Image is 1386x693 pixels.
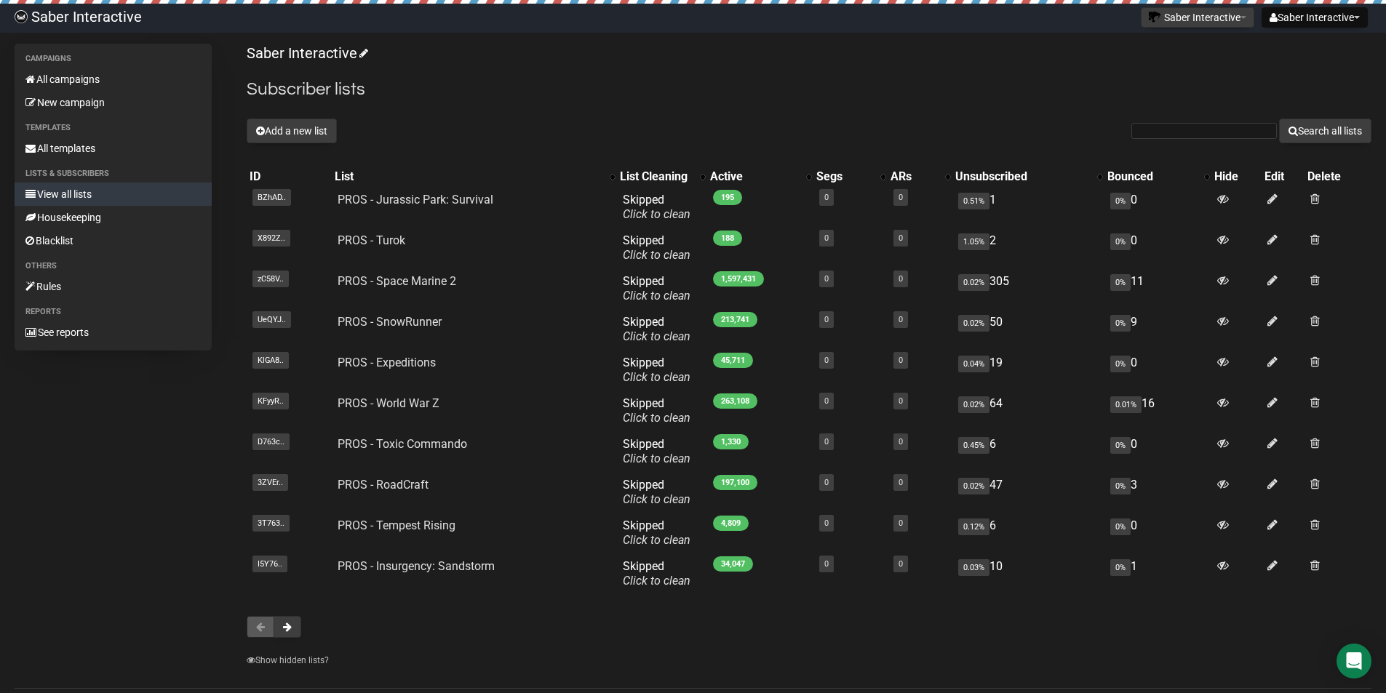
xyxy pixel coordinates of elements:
[252,189,291,206] span: BZhAD..
[899,559,903,569] a: 0
[952,228,1104,268] td: 2
[252,433,290,450] span: D763c..
[247,44,366,62] a: Saber Interactive
[623,411,690,425] a: Click to clean
[15,257,212,275] li: Others
[1262,7,1368,28] button: Saber Interactive
[824,233,829,243] a: 0
[713,190,742,205] span: 195
[952,167,1104,187] th: Unsubscribed: No sort applied, activate to apply an ascending sort
[824,274,829,284] a: 0
[15,137,212,160] a: All templates
[813,167,888,187] th: Segs: No sort applied, activate to apply an ascending sort
[1104,268,1211,309] td: 11
[958,233,989,250] span: 1.05%
[1110,233,1131,250] span: 0%
[958,396,989,413] span: 0.02%
[899,396,903,406] a: 0
[899,356,903,365] a: 0
[952,431,1104,472] td: 6
[1110,437,1131,454] span: 0%
[338,193,493,207] a: PROS - Jurassic Park: Survival
[332,167,618,187] th: List: No sort applied, activate to apply an ascending sort
[247,167,332,187] th: ID: No sort applied, sorting is disabled
[1279,119,1371,143] button: Search all lists
[1110,274,1131,291] span: 0%
[252,515,290,532] span: 3T763..
[1110,315,1131,332] span: 0%
[617,167,707,187] th: List Cleaning: No sort applied, activate to apply an ascending sort
[952,553,1104,594] td: 10
[958,518,989,535] span: 0.12%
[15,321,212,344] a: See reports
[1110,396,1142,413] span: 0.01%
[623,233,690,262] span: Skipped
[623,289,690,303] a: Click to clean
[338,559,495,573] a: PROS - Insurgency: Sandstorm
[1104,513,1211,553] td: 0
[1262,167,1305,187] th: Edit: No sort applied, sorting is disabled
[1211,167,1262,187] th: Hide: No sort applied, sorting is disabled
[623,533,690,547] a: Click to clean
[623,492,690,506] a: Click to clean
[952,472,1104,513] td: 47
[252,271,289,287] span: zC58V..
[335,169,603,184] div: List
[338,315,442,329] a: PROS - SnowRunner
[958,274,989,291] span: 0.02%
[888,167,953,187] th: ARs: No sort applied, activate to apply an ascending sort
[713,556,753,572] span: 34,047
[1110,518,1131,535] span: 0%
[15,303,212,321] li: Reports
[623,193,690,221] span: Skipped
[952,390,1104,431] td: 64
[952,309,1104,350] td: 50
[891,169,939,184] div: ARs
[899,274,903,284] a: 0
[252,474,288,491] span: 3ZVEr..
[623,370,690,384] a: Click to clean
[958,437,989,454] span: 0.45%
[247,119,337,143] button: Add a new list
[899,315,903,324] a: 0
[899,437,903,446] a: 0
[952,350,1104,390] td: 19
[1110,193,1131,209] span: 0%
[1110,478,1131,494] span: 0%
[247,655,329,665] a: Show hidden lists?
[623,207,690,221] a: Click to clean
[958,193,989,209] span: 0.51%
[623,478,690,506] span: Skipped
[623,315,690,343] span: Skipped
[952,513,1104,553] td: 6
[816,169,873,184] div: Segs
[713,516,749,531] span: 4,809
[252,393,289,409] span: KFyyR..
[15,229,212,252] a: Blacklist
[958,559,989,576] span: 0.03%
[1104,187,1211,228] td: 0
[713,271,764,287] span: 1,597,431
[824,315,829,324] a: 0
[338,437,467,451] a: PROS - Toxic Commando
[15,165,212,183] li: Lists & subscribers
[1104,309,1211,350] td: 9
[623,574,690,588] a: Click to clean
[1110,356,1131,372] span: 0%
[955,169,1089,184] div: Unsubscribed
[1149,11,1160,23] img: 1.png
[958,356,989,372] span: 0.04%
[623,274,690,303] span: Skipped
[252,352,289,369] span: KlGA8..
[1337,644,1371,678] div: Open Intercom Messenger
[824,193,829,202] a: 0
[15,183,212,206] a: View all lists
[250,169,329,184] div: ID
[247,76,1371,103] h2: Subscriber lists
[1104,390,1211,431] td: 16
[824,478,829,487] a: 0
[713,434,749,449] span: 1,330
[824,356,829,365] a: 0
[1110,559,1131,576] span: 0%
[958,478,989,494] span: 0.02%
